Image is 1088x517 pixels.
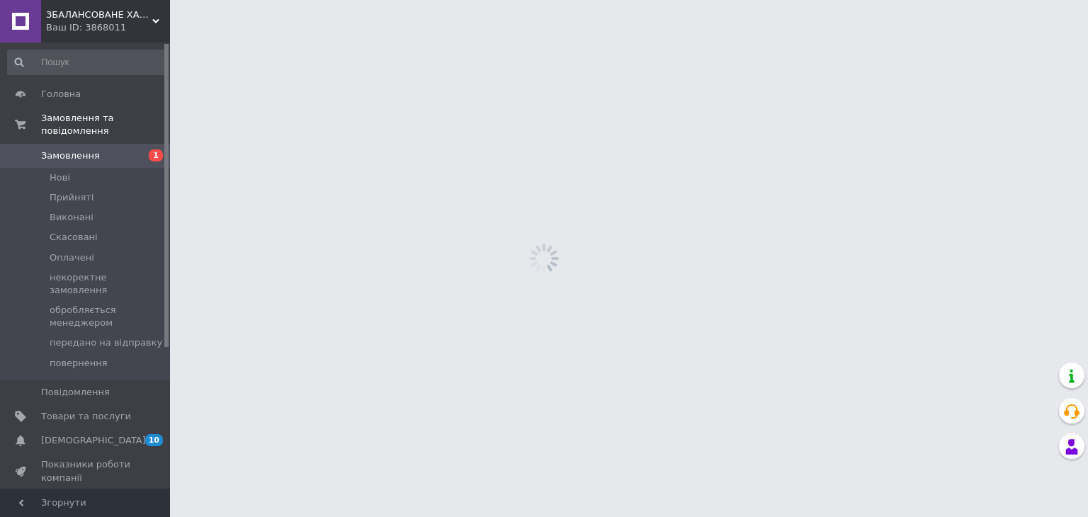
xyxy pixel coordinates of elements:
span: Нові [50,171,70,184]
span: Прийняті [50,191,93,204]
span: Показники роботи компанії [41,458,131,484]
span: 1 [149,149,163,161]
span: некоректне замовлення [50,271,166,297]
span: повернення [50,357,108,370]
span: передано на відправку [50,336,162,349]
span: Товари та послуги [41,410,131,423]
span: 10 [145,434,163,446]
span: ЗБАЛАНСОВАНЕ ХАРЧУВАННЯ [46,8,152,21]
span: Оплачені [50,251,94,264]
span: Повідомлення [41,386,110,399]
span: Замовлення [41,149,100,162]
span: Головна [41,88,81,101]
span: [DEMOGRAPHIC_DATA] [41,434,146,447]
span: обробляється менеджером [50,304,166,329]
input: Пошук [7,50,167,75]
span: Виконані [50,211,93,224]
span: Замовлення та повідомлення [41,112,170,137]
span: Скасовані [50,231,98,244]
div: Ваш ID: 3868011 [46,21,170,34]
